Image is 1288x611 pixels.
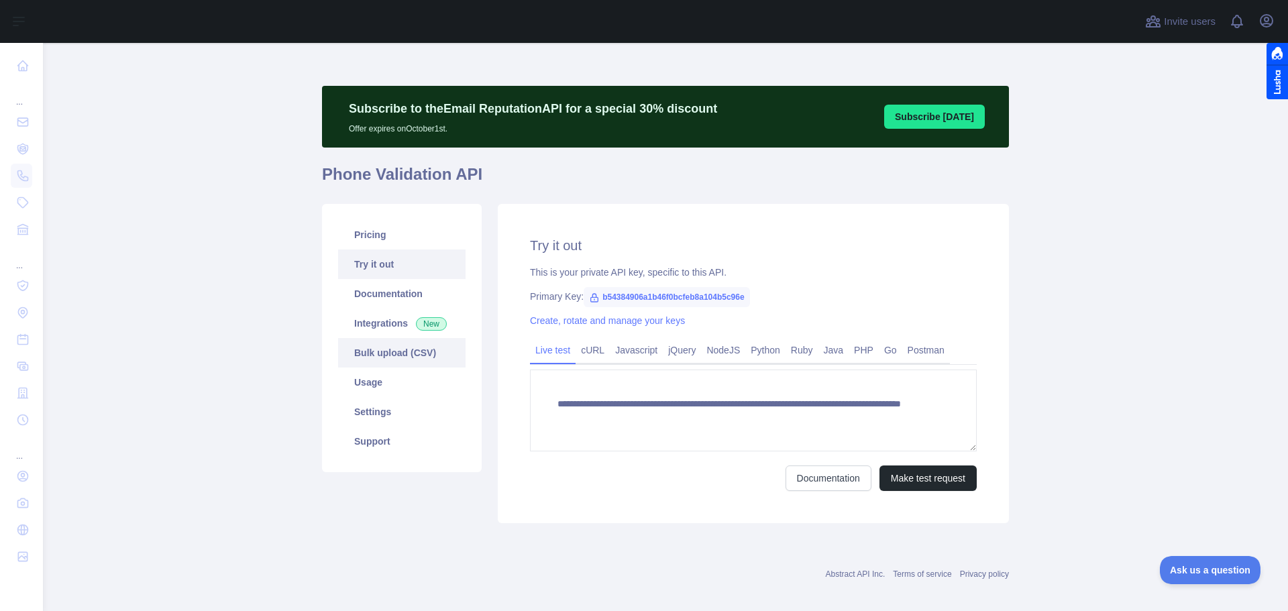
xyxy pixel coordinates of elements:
[786,465,871,491] a: Documentation
[11,244,32,271] div: ...
[1142,11,1218,32] button: Invite users
[879,465,977,491] button: Make test request
[879,339,902,361] a: Go
[338,427,466,456] a: Support
[338,279,466,309] a: Documentation
[338,368,466,397] a: Usage
[349,118,717,134] p: Offer expires on October 1st.
[338,249,466,279] a: Try it out
[416,317,447,331] span: New
[349,99,717,118] p: Subscribe to the Email Reputation API for a special 30 % discount
[826,569,885,579] a: Abstract API Inc.
[610,339,663,361] a: Javascript
[530,339,576,361] a: Live test
[893,569,951,579] a: Terms of service
[530,236,977,255] h2: Try it out
[1160,556,1261,584] iframe: Toggle Customer Support
[338,220,466,249] a: Pricing
[530,315,685,326] a: Create, rotate and manage your keys
[530,266,977,279] div: This is your private API key, specific to this API.
[745,339,786,361] a: Python
[786,339,818,361] a: Ruby
[338,397,466,427] a: Settings
[818,339,849,361] a: Java
[1164,14,1216,30] span: Invite users
[960,569,1009,579] a: Privacy policy
[338,309,466,338] a: Integrations New
[11,80,32,107] div: ...
[576,339,610,361] a: cURL
[530,290,977,303] div: Primary Key:
[701,339,745,361] a: NodeJS
[322,164,1009,196] h1: Phone Validation API
[884,105,985,129] button: Subscribe [DATE]
[11,435,32,461] div: ...
[338,338,466,368] a: Bulk upload (CSV)
[663,339,701,361] a: jQuery
[849,339,879,361] a: PHP
[584,287,750,307] span: b54384906a1b46f0bcfeb8a104b5c96e
[902,339,950,361] a: Postman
